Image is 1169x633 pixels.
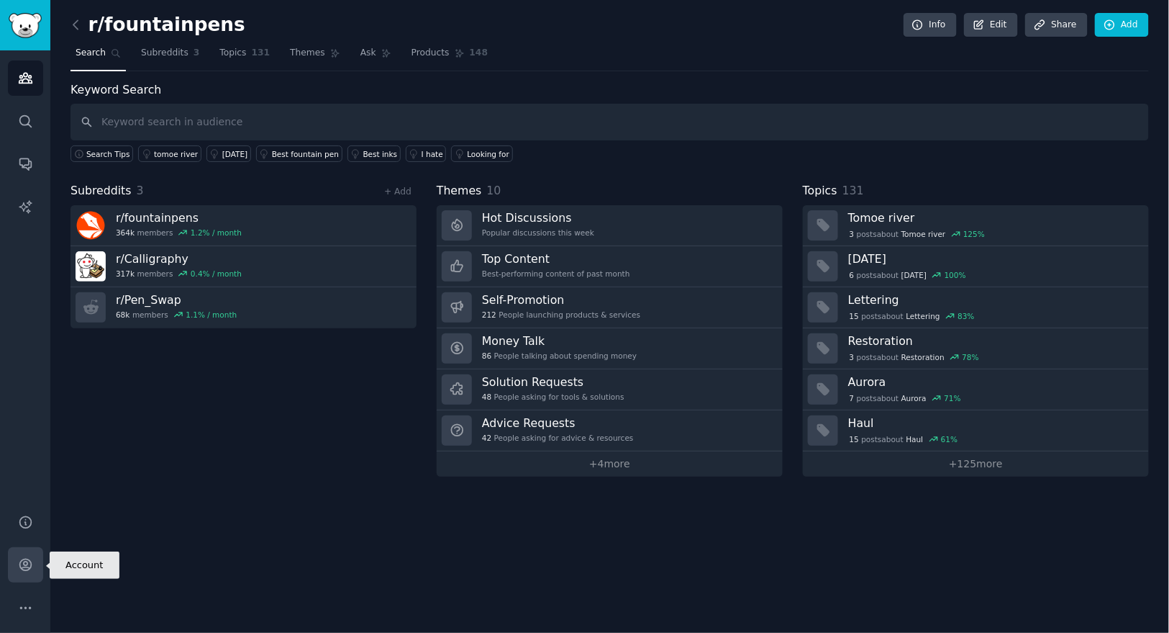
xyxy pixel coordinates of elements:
[803,246,1149,287] a: [DATE]6postsabout[DATE]100%
[437,182,482,200] span: Themes
[437,287,783,328] a: Self-Promotion212People launching products & services
[355,42,396,71] a: Ask
[437,369,783,410] a: Solution Requests48People asking for tools & solutions
[116,310,237,320] div: members
[963,229,985,239] div: 125 %
[482,392,624,402] div: People asking for tools & solutions
[803,452,1149,477] a: +125more
[137,184,144,197] span: 3
[941,434,958,444] div: 61 %
[70,182,132,200] span: Subreddits
[116,269,242,279] div: members
[252,47,270,60] span: 131
[482,310,496,320] span: 212
[70,14,245,37] h2: r/fountainpens
[482,351,637,361] div: People talking about spending money
[86,149,130,159] span: Search Tips
[482,416,634,431] h3: Advice Requests
[1095,13,1149,37] a: Add
[803,182,837,200] span: Topics
[803,287,1149,328] a: Lettering15postsaboutLettering83%
[848,251,1139,266] h3: [DATE]
[256,145,342,162] a: Best fountain pen
[482,433,491,443] span: 42
[191,228,242,238] div: 1.2 % / month
[154,149,198,159] div: tomoe river
[347,145,401,162] a: Best inks
[186,310,237,320] div: 1.1 % / month
[904,13,957,37] a: Info
[848,416,1139,431] h3: Haul
[406,42,493,71] a: Products148
[116,228,242,238] div: members
[70,145,133,162] button: Search Tips
[360,47,376,60] span: Ask
[850,434,859,444] span: 15
[945,393,961,403] div: 71 %
[803,410,1149,452] a: Haul15postsaboutHaul61%
[482,433,634,443] div: People asking for advice & resources
[116,251,242,266] h3: r/ Calligraphy
[848,433,959,446] div: post s about
[482,228,594,238] div: Popular discussions this week
[848,351,981,364] div: post s about
[848,269,968,282] div: post s about
[842,184,864,197] span: 131
[482,292,640,307] h3: Self-Promotion
[803,369,1149,410] a: Aurora7postsaboutAurora71%
[222,149,248,159] div: [DATE]
[470,47,488,60] span: 148
[850,311,859,321] span: 15
[437,246,783,287] a: Top ContentBest-performing content of past month
[850,393,855,403] span: 7
[76,251,106,282] img: Calligraphy
[116,210,242,225] h3: r/ fountainpens
[437,328,783,369] a: Money Talk86People talking about spending money
[482,310,640,320] div: People launching products & services
[384,187,411,197] a: + Add
[138,145,201,162] a: tomoe river
[451,145,512,162] a: Looking for
[964,13,1018,37] a: Edit
[70,246,417,287] a: r/Calligraphy317kmembers0.4% / month
[76,210,106,241] img: fountainpens
[9,13,42,38] img: GummySearch logo
[70,83,161,96] label: Keyword Search
[482,392,491,402] span: 48
[141,47,188,60] span: Subreddits
[76,47,106,60] span: Search
[850,352,855,362] span: 3
[848,374,1139,390] h3: Aurora
[411,47,450,60] span: Products
[219,47,246,60] span: Topics
[206,145,251,162] a: [DATE]
[290,47,325,60] span: Themes
[901,270,927,280] span: [DATE]
[116,269,135,279] span: 317k
[482,374,624,390] h3: Solution Requests
[363,149,398,159] div: Best inks
[272,149,339,159] div: Best fountain pen
[467,149,509,159] div: Looking for
[848,210,1139,225] h3: Tomoe river
[116,292,237,307] h3: r/ Pen_Swap
[850,270,855,280] span: 6
[848,333,1139,349] h3: Restoration
[437,452,783,477] a: +4more
[482,210,594,225] h3: Hot Discussions
[482,351,491,361] span: 86
[901,393,927,403] span: Aurora
[70,205,417,246] a: r/fountainpens364kmembers1.2% / month
[848,392,963,405] div: post s about
[136,42,204,71] a: Subreddits3
[191,269,242,279] div: 0.4 % / month
[901,352,945,362] span: Restoration
[406,145,447,162] a: I hate
[422,149,443,159] div: I hate
[848,292,1139,307] h3: Lettering
[482,269,630,279] div: Best-performing content of past month
[285,42,345,71] a: Themes
[70,104,1149,140] input: Keyword search in audience
[848,310,976,323] div: post s about
[958,311,974,321] div: 83 %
